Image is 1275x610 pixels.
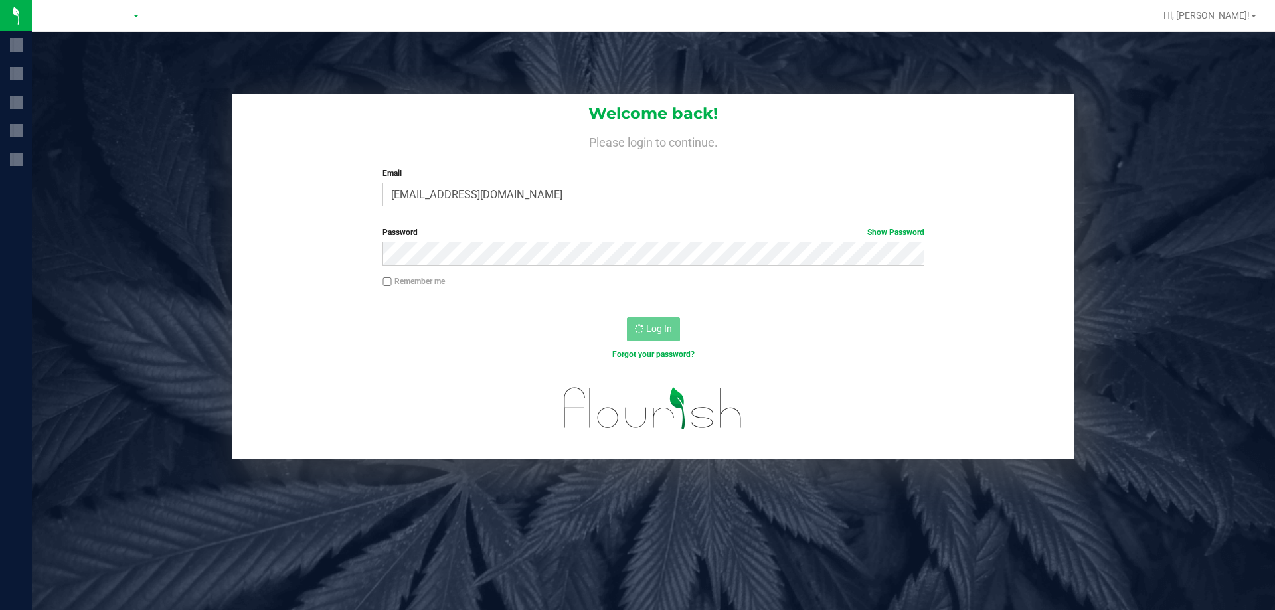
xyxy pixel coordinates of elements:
[627,317,680,341] button: Log In
[1163,10,1250,21] span: Hi, [PERSON_NAME]!
[382,167,924,179] label: Email
[232,105,1074,122] h1: Welcome back!
[382,277,392,287] input: Remember me
[867,228,924,237] a: Show Password
[382,275,445,287] label: Remember me
[548,374,758,442] img: flourish_logo.svg
[646,323,672,334] span: Log In
[232,133,1074,149] h4: Please login to continue.
[382,228,418,237] span: Password
[612,350,695,359] a: Forgot your password?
